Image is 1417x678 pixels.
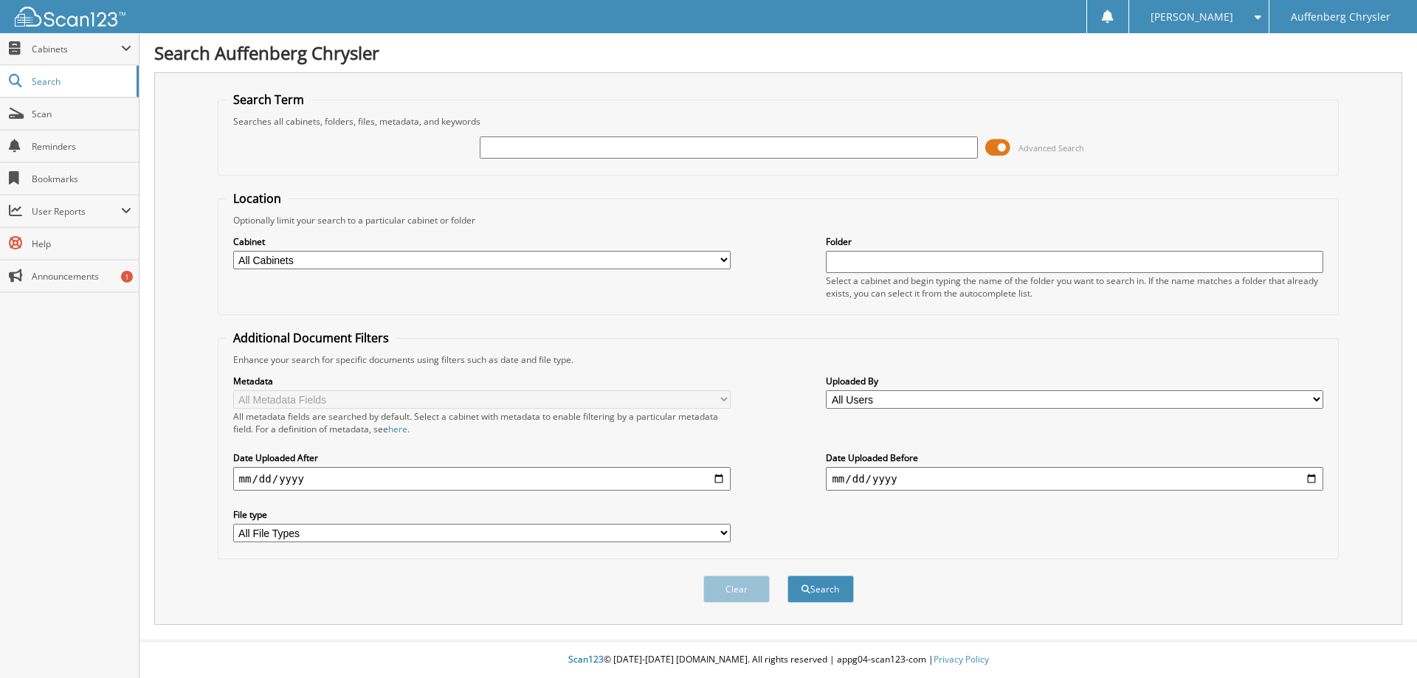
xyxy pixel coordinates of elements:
span: Scan [32,108,131,120]
label: Folder [826,235,1323,248]
label: Cabinet [233,235,731,248]
div: 1 [121,271,133,283]
h1: Search Auffenberg Chrysler [154,41,1402,65]
label: File type [233,508,731,521]
div: Searches all cabinets, folders, files, metadata, and keywords [226,115,1331,128]
span: [PERSON_NAME] [1151,13,1233,21]
input: start [233,467,731,491]
span: User Reports [32,205,121,218]
label: Uploaded By [826,375,1323,387]
legend: Search Term [226,91,311,108]
span: Announcements [32,270,131,283]
legend: Location [226,190,289,207]
span: Auffenberg Chrysler [1291,13,1390,21]
a: Privacy Policy [934,653,989,665]
label: Date Uploaded After [233,452,731,464]
div: Optionally limit your search to a particular cabinet or folder [226,214,1331,226]
div: © [DATE]-[DATE] [DOMAIN_NAME]. All rights reserved | appg04-scan123-com | [139,642,1417,678]
legend: Additional Document Filters [226,330,396,346]
button: Search [787,575,854,603]
button: Clear [703,575,770,603]
label: Date Uploaded Before [826,452,1323,464]
img: scan123-logo-white.svg [15,7,125,27]
div: Select a cabinet and begin typing the name of the folder you want to search in. If the name match... [826,274,1323,300]
label: Metadata [233,375,731,387]
span: Reminders [32,140,131,153]
span: Bookmarks [32,173,131,185]
span: Help [32,238,131,250]
div: All metadata fields are searched by default. Select a cabinet with metadata to enable filtering b... [233,410,731,435]
span: Scan123 [568,653,604,665]
span: Cabinets [32,43,121,55]
span: Search [32,75,129,88]
div: Enhance your search for specific documents using filters such as date and file type. [226,353,1331,366]
span: Advanced Search [1018,142,1084,153]
input: end [826,467,1323,491]
a: here [388,423,407,435]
